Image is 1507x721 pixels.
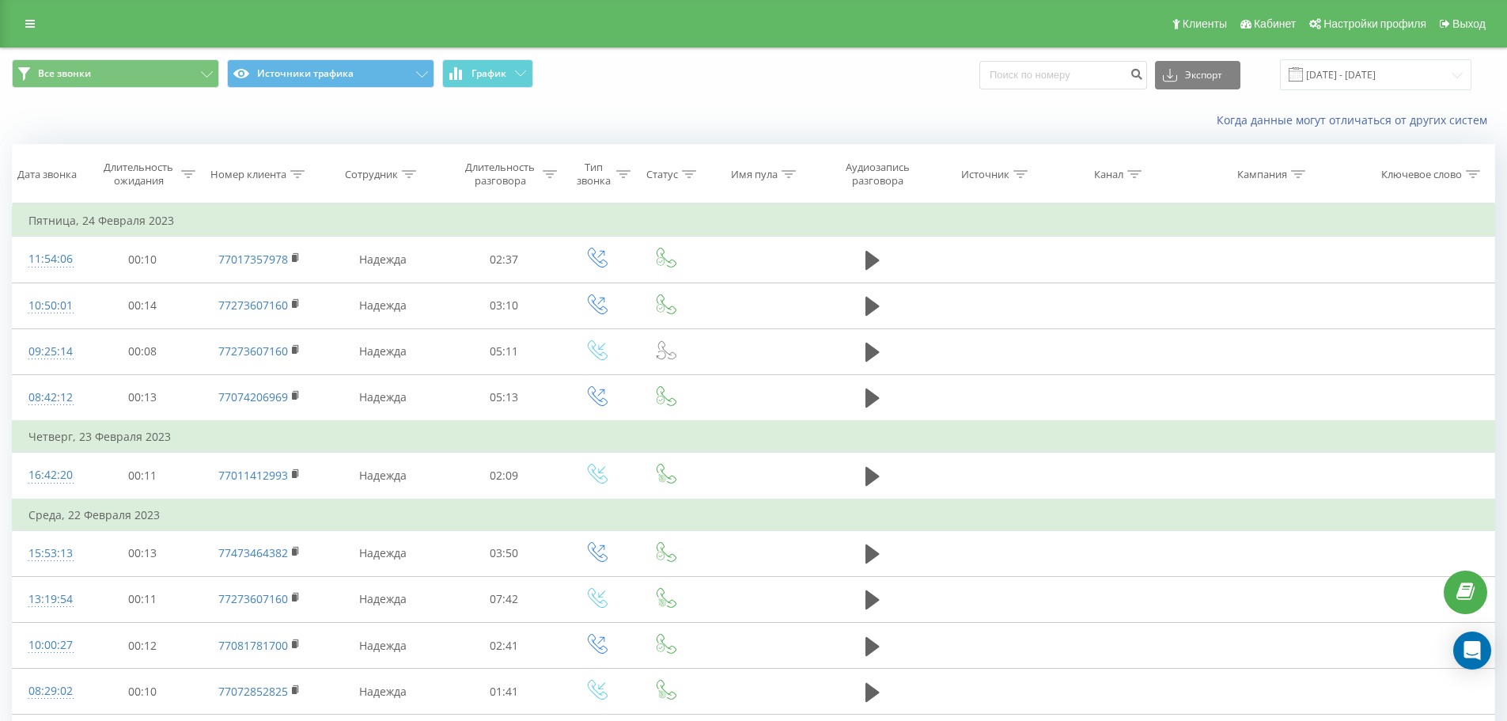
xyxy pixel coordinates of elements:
td: 05:13 [447,374,562,421]
td: Надежда [319,576,447,622]
a: 77273607160 [218,591,288,606]
div: Кампания [1237,168,1287,181]
button: График [442,59,533,88]
span: График [471,68,506,79]
div: Ключевое слово [1381,168,1462,181]
button: Экспорт [1155,61,1240,89]
div: Источник [961,168,1009,181]
button: Все звонки [12,59,219,88]
td: 07:42 [447,576,562,622]
div: Тип звонка [575,161,612,188]
td: 00:10 [85,237,200,283]
td: Надежда [319,283,447,328]
td: 02:41 [447,623,562,669]
td: 00:11 [85,576,200,622]
div: Open Intercom Messenger [1453,632,1491,670]
td: 02:37 [447,237,562,283]
td: Надежда [319,237,447,283]
div: Дата звонка [17,168,77,181]
div: Сотрудник [345,168,398,181]
div: 08:29:02 [28,676,70,707]
div: Имя пула [731,168,778,181]
td: Надежда [319,453,447,499]
div: 11:54:06 [28,244,70,275]
td: 00:14 [85,283,200,328]
div: 10:50:01 [28,290,70,321]
div: 09:25:14 [28,336,70,367]
td: Надежда [319,669,447,715]
button: Источники трафика [227,59,434,88]
a: 77072852825 [218,684,288,699]
td: 00:10 [85,669,200,715]
input: Поиск по номеру [979,61,1147,89]
a: 77081781700 [218,638,288,653]
span: Клиенты [1183,17,1227,30]
td: Четверг, 23 Февраля 2023 [13,421,1495,453]
div: 16:42:20 [28,460,70,491]
div: Статус [646,168,678,181]
div: 10:00:27 [28,630,70,661]
span: Выход [1452,17,1486,30]
a: 77473464382 [218,545,288,560]
td: 03:10 [447,283,562,328]
td: 00:13 [85,530,200,576]
a: 77017357978 [218,252,288,267]
a: 77273607160 [218,298,288,313]
a: 77074206969 [218,389,288,404]
td: 00:13 [85,374,200,421]
td: 00:08 [85,328,200,374]
td: Надежда [319,328,447,374]
td: 00:12 [85,623,200,669]
span: Настройки профиля [1323,17,1426,30]
td: 00:11 [85,453,200,499]
td: 05:11 [447,328,562,374]
td: Надежда [319,374,447,421]
td: 03:50 [447,530,562,576]
td: Надежда [319,623,447,669]
div: Длительность разговора [461,161,540,188]
span: Кабинет [1254,17,1296,30]
a: 77273607160 [218,343,288,359]
a: 77011412993 [218,468,288,483]
a: Когда данные могут отличаться от других систем [1217,112,1495,127]
div: Канал [1094,168,1123,181]
div: 08:42:12 [28,382,70,413]
div: Длительность ожидания [100,161,178,188]
td: Пятница, 24 Февраля 2023 [13,205,1495,237]
div: Аудиозапись разговора [831,161,923,188]
td: Надежда [319,530,447,576]
div: 15:53:13 [28,538,70,569]
span: Все звонки [38,67,91,80]
div: Номер клиента [210,168,286,181]
td: 02:09 [447,453,562,499]
td: 01:41 [447,669,562,715]
td: Среда, 22 Февраля 2023 [13,499,1495,531]
div: 13:19:54 [28,584,70,615]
